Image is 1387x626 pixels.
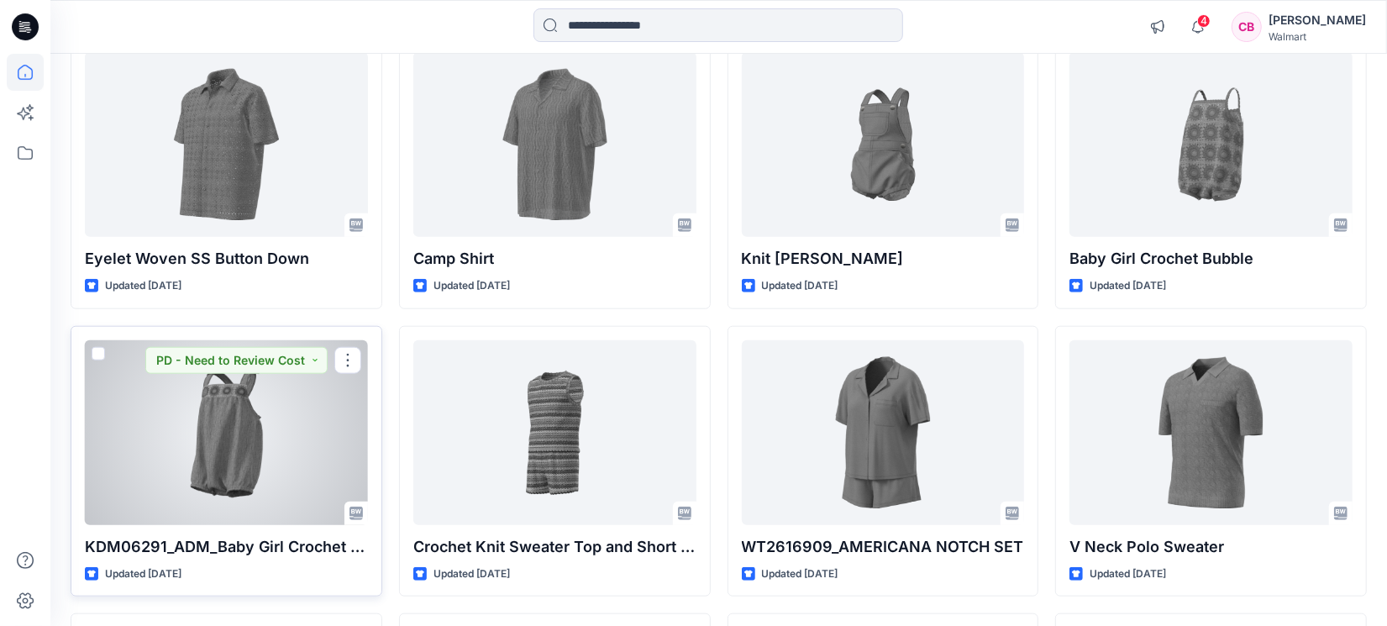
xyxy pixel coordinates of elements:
div: Walmart [1269,30,1366,43]
p: Updated [DATE] [762,277,838,295]
p: Updated [DATE] [1090,277,1166,295]
a: KDM06291_ADM_Baby Girl Crochet Gauze Bubble [85,340,368,525]
div: [PERSON_NAME] [1269,10,1366,30]
a: Crochet Knit Sweater Top and Short Set [413,340,696,525]
div: CB [1232,12,1262,42]
a: Eyelet Woven SS Button Down [85,52,368,237]
p: Updated [DATE] [762,566,838,583]
p: Crochet Knit Sweater Top and Short Set [413,535,696,559]
a: WT2616909_AMERICANA NOTCH SET [742,340,1025,525]
a: V Neck Polo Sweater [1069,340,1353,525]
a: Camp Shirt [413,52,696,237]
p: Updated [DATE] [433,277,510,295]
p: Knit [PERSON_NAME] [742,247,1025,271]
p: Updated [DATE] [105,277,181,295]
p: Baby Girl Crochet Bubble [1069,247,1353,271]
span: 4 [1197,14,1211,28]
p: V Neck Polo Sweater [1069,535,1353,559]
a: Knit Denim Romper [742,52,1025,237]
p: KDM06291_ADM_Baby Girl Crochet Gauze Bubble [85,535,368,559]
p: Updated [DATE] [1090,566,1166,583]
p: Updated [DATE] [433,566,510,583]
p: Eyelet Woven SS Button Down [85,247,368,271]
p: WT2616909_AMERICANA NOTCH SET [742,535,1025,559]
a: Baby Girl Crochet Bubble [1069,52,1353,237]
p: Updated [DATE] [105,566,181,583]
p: Camp Shirt [413,247,696,271]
